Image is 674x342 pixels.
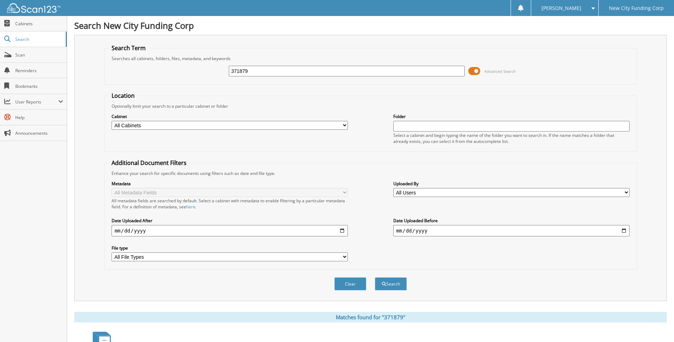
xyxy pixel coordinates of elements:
[375,277,407,290] button: Search
[112,181,348,187] label: Metadata
[112,225,348,236] input: start
[108,44,149,52] legend: Search Term
[393,218,630,224] label: Date Uploaded Before
[15,83,63,89] span: Bookmarks
[74,312,667,322] div: Matches found for "371879"
[108,170,633,176] div: Enhance your search for specific documents using filters such as date and file type.
[15,36,62,42] span: Search
[15,21,63,27] span: Cabinets
[108,159,190,167] legend: Additional Document Filters
[484,69,516,74] span: Advanced Search
[541,6,581,10] span: [PERSON_NAME]
[393,181,630,187] label: Uploaded By
[112,198,348,210] div: All metadata fields are searched by default. Select a cabinet with metadata to enable filtering b...
[108,92,138,100] legend: Location
[15,130,63,136] span: Announcements
[186,204,195,210] a: here
[112,245,348,251] label: File type
[609,6,664,10] span: New City Funding Corp
[74,20,667,31] h1: Search New City Funding Corp
[7,3,60,13] img: scan123-logo-white.svg
[393,113,630,119] label: Folder
[393,132,630,144] div: Select a cabinet and begin typing the name of the folder you want to search in. If the name match...
[15,114,63,121] span: Help
[334,277,366,290] button: Clear
[112,113,348,119] label: Cabinet
[108,103,633,109] div: Optionally limit your search to a particular cabinet or folder
[112,218,348,224] label: Date Uploaded After
[15,68,63,74] span: Reminders
[393,225,630,236] input: end
[15,52,63,58] span: Scan
[108,55,633,62] div: Searches all cabinets, folders, files, metadata, and keywords
[15,99,58,105] span: User Reports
